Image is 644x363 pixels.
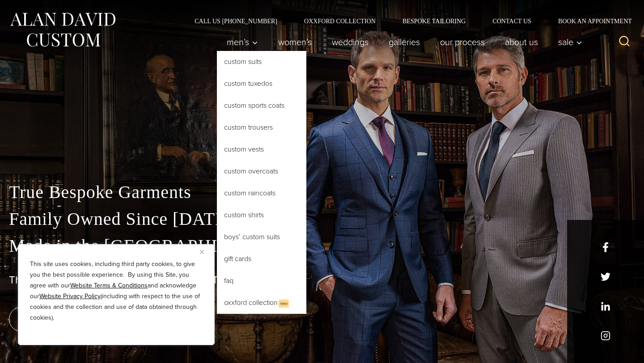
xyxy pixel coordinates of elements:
[430,33,495,51] a: Our Process
[217,117,306,138] a: Custom Trousers
[217,73,306,94] a: Custom Tuxedos
[545,18,635,24] a: Book an Appointment
[200,250,204,254] img: Close
[217,160,306,182] a: Custom Overcoats
[479,18,545,24] a: Contact Us
[268,33,322,51] a: Women’s
[217,204,306,226] a: Custom Shirts
[217,248,306,270] a: Gift Cards
[70,281,148,290] a: Website Terms & Conditions
[200,246,211,257] button: Close
[379,33,430,51] a: Galleries
[9,274,635,287] h1: The Best Custom Suits [GEOGRAPHIC_DATA] Has to Offer
[217,95,306,116] a: Custom Sports Coats
[322,33,379,51] a: weddings
[217,182,306,204] a: Custom Raincoats
[217,226,306,248] a: Boys’ Custom Suits
[389,18,479,24] a: Bespoke Tailoring
[217,139,306,160] a: Custom Vests
[614,31,635,53] button: View Search Form
[30,259,203,323] p: This site uses cookies, including third party cookies, to give you the best possible experience. ...
[217,270,306,291] a: FAQ
[558,38,582,46] span: Sale
[217,33,587,51] nav: Primary Navigation
[181,18,635,24] nav: Secondary Navigation
[9,10,116,50] img: Alan David Custom
[217,292,306,314] a: Oxxford CollectionNew
[39,291,101,301] a: Website Privacy Policy
[9,307,134,332] a: book an appointment
[181,18,291,24] a: Call Us [PHONE_NUMBER]
[217,51,306,72] a: Custom Suits
[9,179,635,259] p: True Bespoke Garments Family Owned Since [DATE] Made in the [GEOGRAPHIC_DATA]
[279,300,289,308] span: New
[227,38,258,46] span: Men’s
[495,33,548,51] a: About Us
[291,18,389,24] a: Oxxford Collection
